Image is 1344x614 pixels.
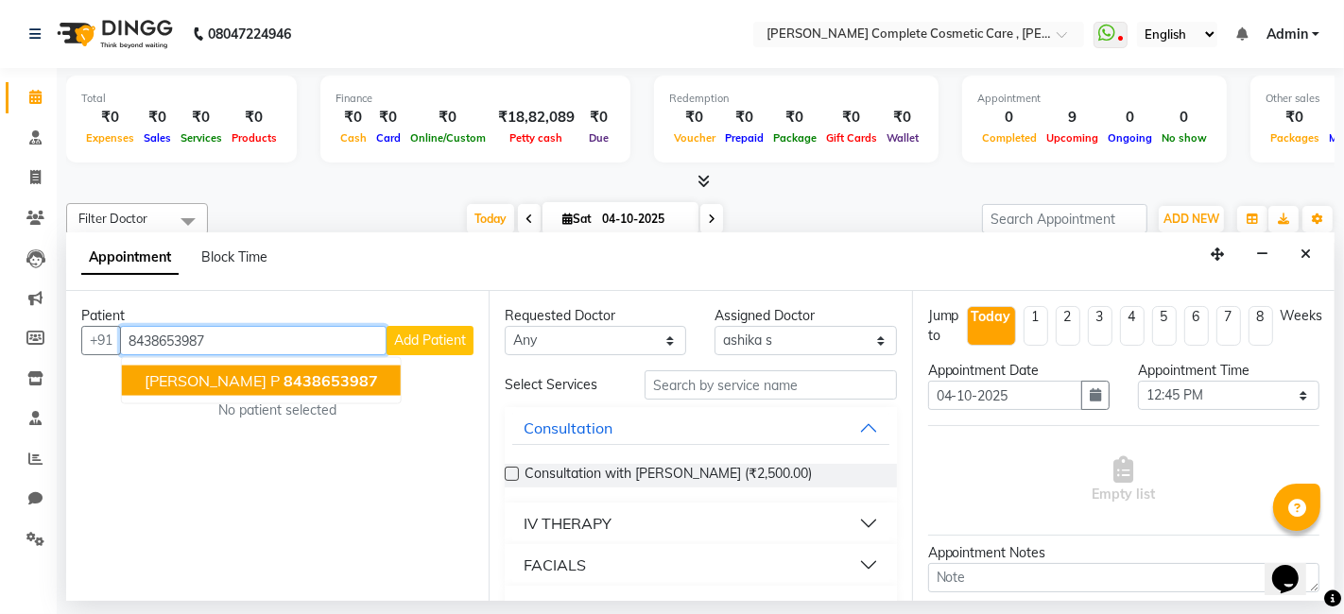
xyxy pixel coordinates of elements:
[1042,107,1103,128] div: 9
[512,548,888,582] button: FACIALS
[145,371,280,390] span: [PERSON_NAME] p
[139,131,176,145] span: Sales
[669,107,720,128] div: ₹0
[977,107,1042,128] div: 0
[284,371,378,390] span: 8438653987
[405,107,491,128] div: ₹0
[582,107,615,128] div: ₹0
[506,131,568,145] span: Petty cash
[81,241,179,275] span: Appointment
[669,91,923,107] div: Redemption
[584,131,613,145] span: Due
[928,361,1110,381] div: Appointment Date
[78,211,147,226] span: Filter Doctor
[1184,306,1209,346] li: 6
[81,91,282,107] div: Total
[467,204,514,233] span: Today
[336,107,371,128] div: ₹0
[1266,107,1324,128] div: ₹0
[1163,212,1219,226] span: ADD NEW
[1103,131,1157,145] span: Ongoing
[1159,206,1224,232] button: ADD NEW
[387,326,474,355] button: Add Patient
[1056,306,1080,346] li: 2
[81,107,139,128] div: ₹0
[972,307,1011,327] div: Today
[669,131,720,145] span: Voucher
[524,417,612,439] div: Consultation
[768,107,821,128] div: ₹0
[227,107,282,128] div: ₹0
[977,91,1212,107] div: Appointment
[524,512,612,535] div: IV THERAPY
[928,381,1082,410] input: yyyy-mm-dd
[139,107,176,128] div: ₹0
[227,131,282,145] span: Products
[1042,131,1103,145] span: Upcoming
[1152,306,1177,346] li: 5
[977,131,1042,145] span: Completed
[176,131,227,145] span: Services
[48,8,178,60] img: logo
[491,375,630,395] div: Select Services
[882,131,923,145] span: Wallet
[127,401,428,420] div: No patient selected
[821,107,882,128] div: ₹0
[1266,25,1308,44] span: Admin
[1024,306,1048,346] li: 1
[371,131,405,145] span: Card
[1157,131,1212,145] span: No show
[1138,361,1319,381] div: Appointment Time
[1266,131,1324,145] span: Packages
[371,107,405,128] div: ₹0
[715,306,896,326] div: Assigned Doctor
[1157,107,1212,128] div: 0
[525,464,812,487] span: Consultation with [PERSON_NAME] (₹2,500.00)
[928,543,1319,563] div: Appointment Notes
[394,332,466,349] span: Add Patient
[1265,538,1325,595] iframe: chat widget
[1292,240,1319,269] button: Close
[1216,306,1241,346] li: 7
[1092,456,1155,504] span: Empty list
[512,411,888,445] button: Consultation
[1088,306,1112,346] li: 3
[982,204,1147,233] input: Search Appointment
[405,131,491,145] span: Online/Custom
[1249,306,1273,346] li: 8
[336,131,371,145] span: Cash
[1120,306,1145,346] li: 4
[596,205,691,233] input: 2025-10-04
[720,107,768,128] div: ₹0
[505,306,686,326] div: Requested Doctor
[201,248,267,265] span: Block Time
[720,131,768,145] span: Prepaid
[81,131,139,145] span: Expenses
[882,107,923,128] div: ₹0
[768,131,821,145] span: Package
[1103,107,1157,128] div: 0
[928,306,959,346] div: Jump to
[208,8,291,60] b: 08047224946
[336,91,615,107] div: Finance
[645,370,896,400] input: Search by service name
[1281,306,1323,326] div: Weeks
[120,326,387,355] input: Search by Name/Mobile/Email/Code
[81,326,121,355] button: +91
[558,212,596,226] span: Sat
[821,131,882,145] span: Gift Cards
[81,306,474,326] div: Patient
[491,107,582,128] div: ₹18,82,089
[524,554,586,576] div: FACIALS
[512,506,888,540] button: IV THERAPY
[176,107,227,128] div: ₹0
